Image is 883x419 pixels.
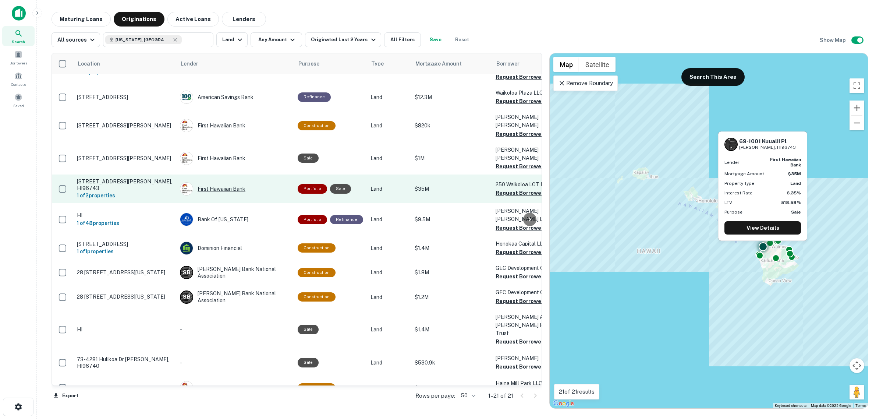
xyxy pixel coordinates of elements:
[781,200,801,205] strong: 518.58%
[496,240,569,248] p: Honokaa Capital LLC
[496,89,569,97] p: Waikoloa Plaza LLC
[558,79,613,88] p: Remove Boundary
[370,215,407,223] p: Land
[2,90,35,110] a: Saved
[553,57,579,72] button: Show street map
[180,242,290,255] div: Dominion Financial
[415,325,488,334] p: $1.4M
[298,215,327,224] div: This is a portfolio loan with 48 properties
[298,268,336,277] div: This loan purpose was for construction
[180,242,193,254] img: picture
[791,209,801,215] strong: Sale
[496,223,555,232] button: Request Borrower Info
[559,387,595,396] p: 21 of 21 results
[550,53,868,408] div: 0 0
[298,243,336,253] div: This loan purpose was for construction
[850,78,864,93] button: Toggle fullscreen view
[298,184,327,193] div: This is a portfolio loan with 2 properties
[77,384,173,391] p: [STREET_ADDRESS]
[77,326,173,333] p: HI
[180,325,290,334] p: -
[180,152,290,165] div: First Hawaiian Bank
[181,59,198,68] span: Lender
[77,212,173,219] p: HI
[496,113,569,129] p: [PERSON_NAME] [PERSON_NAME]
[180,213,193,226] img: picture
[10,60,27,66] span: Borrowers
[811,404,851,408] span: Map data ©2025 Google
[77,122,173,129] p: [STREET_ADDRESS][PERSON_NAME]
[298,383,336,392] div: This loan purpose was for construction
[180,290,290,303] div: [PERSON_NAME] Bank National Association
[180,381,193,394] img: picture
[496,97,555,106] button: Request Borrower Info
[370,122,407,130] p: Land
[330,184,351,193] div: Sale
[496,264,569,272] p: GEC Development Group LLC
[180,119,193,132] img: picture
[298,292,336,302] div: This loan purpose was for construction
[298,154,319,163] div: Sale
[370,185,407,193] p: Land
[12,6,26,21] img: capitalize-icon.png
[415,359,488,367] p: $530.9k
[724,170,764,177] p: Mortgage Amount
[496,272,555,281] button: Request Borrower Info
[552,399,576,408] img: Google
[496,379,569,387] p: Haina Mill Park LLC
[739,144,796,151] p: [PERSON_NAME], HI96743
[77,219,173,227] h6: 1 of 48 properties
[251,32,302,47] button: Any Amount
[415,391,455,400] p: Rows per page:
[216,32,248,47] button: Land
[846,360,883,395] iframe: Chat Widget
[790,181,801,186] strong: Land
[370,293,407,301] p: Land
[496,180,569,189] p: 250 Waikoloa LOT LLC
[370,384,407,392] p: Land
[77,241,173,247] p: [STREET_ADDRESS]
[116,36,171,43] span: [US_STATE], [GEOGRAPHIC_DATA]
[496,288,569,296] p: GEC Development Group LLC
[311,35,377,44] div: Originated Last 2 Years
[415,215,488,223] p: $9.5M
[724,209,742,215] p: Purpose
[496,207,569,223] p: [PERSON_NAME] [PERSON_NAME] LLC
[850,358,864,373] button: Map camera controls
[180,91,193,103] img: picture
[370,325,407,334] p: Land
[496,313,569,337] p: [PERSON_NAME] And [PERSON_NAME] Family Trust
[496,297,555,306] button: Request Borrower Info
[180,213,290,226] div: Bank Of [US_STATE]
[370,154,407,162] p: Land
[739,138,796,145] h6: 69-1001 Kuualii Pl
[180,152,193,165] img: picture
[2,69,35,89] a: Contacts
[2,47,35,67] a: Borrowers
[415,384,488,392] p: $262.5k
[180,266,290,279] div: [PERSON_NAME] Bank National Association
[2,26,35,46] div: Search
[850,116,864,130] button: Zoom out
[384,32,421,47] button: All Filters
[183,269,190,277] p: S B
[57,35,97,44] div: All sources
[787,190,801,196] strong: 6.35%
[12,39,25,45] span: Search
[180,183,193,195] img: picture
[77,155,173,162] p: [STREET_ADDRESS][PERSON_NAME]
[496,362,555,371] button: Request Borrower Info
[415,122,488,130] p: $820k
[52,32,100,47] button: All sources
[415,154,488,162] p: $1M
[298,121,336,130] div: This loan purpose was for construction
[180,119,290,132] div: First Hawaiian Bank
[370,359,407,367] p: Land
[552,399,576,408] a: Open this area in Google Maps (opens a new window)
[78,59,110,68] span: Location
[855,404,866,408] a: Terms (opens in new tab)
[52,390,80,401] button: Export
